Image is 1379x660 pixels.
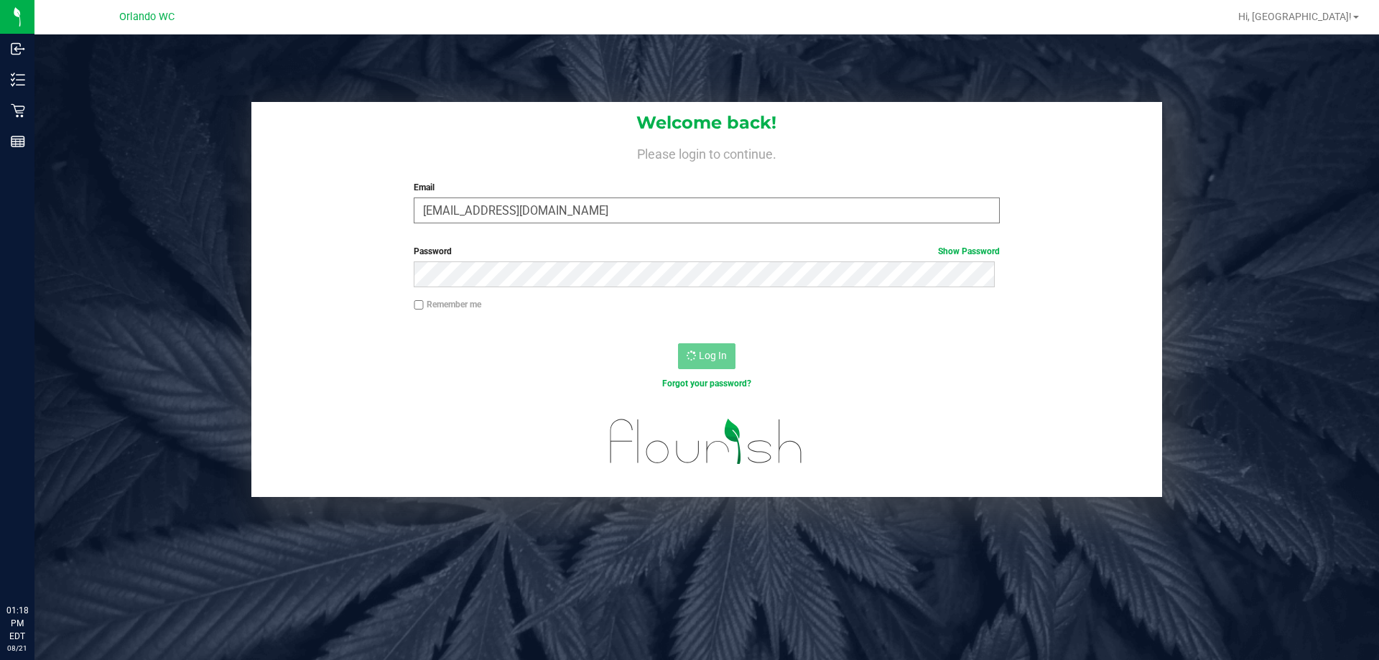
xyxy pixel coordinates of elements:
[414,246,452,256] span: Password
[938,246,1000,256] a: Show Password
[414,300,424,310] input: Remember me
[414,298,481,311] label: Remember me
[11,103,25,118] inline-svg: Retail
[662,378,751,389] a: Forgot your password?
[119,11,175,23] span: Orlando WC
[6,604,28,643] p: 01:18 PM EDT
[1238,11,1352,22] span: Hi, [GEOGRAPHIC_DATA]!
[11,73,25,87] inline-svg: Inventory
[593,405,820,478] img: flourish_logo.svg
[678,343,735,369] button: Log In
[6,643,28,654] p: 08/21
[699,350,727,361] span: Log In
[251,113,1162,132] h1: Welcome back!
[251,144,1162,161] h4: Please login to continue.
[11,42,25,56] inline-svg: Inbound
[11,134,25,149] inline-svg: Reports
[414,181,999,194] label: Email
